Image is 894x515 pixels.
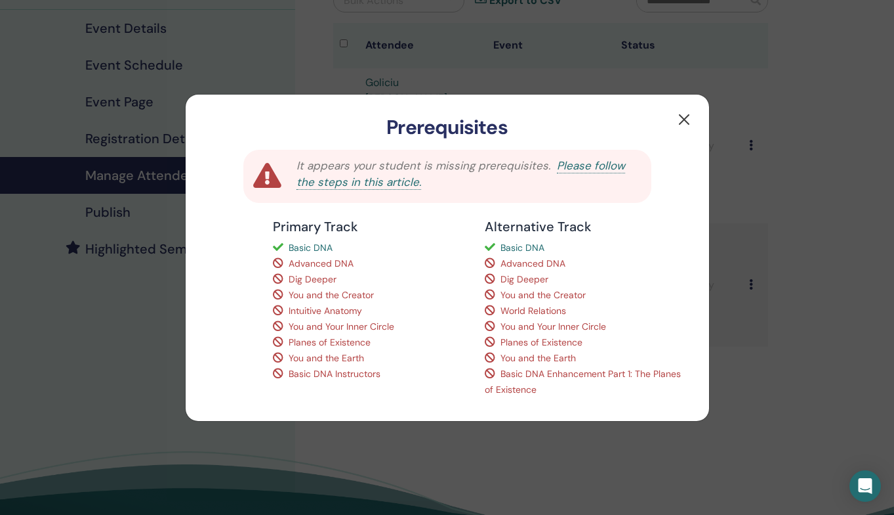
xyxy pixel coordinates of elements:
span: You and Your Inner Circle [500,321,606,332]
span: You and the Earth [500,352,576,364]
span: Basic DNA [289,242,333,254]
span: Planes of Existence [500,336,582,348]
span: Intuitive Anatomy [289,305,362,317]
h3: Prerequisites [207,116,688,139]
span: Dig Deeper [500,273,548,285]
span: You and the Earth [289,352,364,364]
span: Advanced DNA [289,257,354,269]
span: You and Your Inner Circle [289,321,394,332]
span: Planes of Existence [289,336,371,348]
span: It appears your student is missing prerequisites. [296,158,550,173]
h4: Primary Track [273,219,469,235]
div: Open Intercom Messenger [849,470,881,502]
span: Basic DNA Instructors [289,368,380,380]
span: You and the Creator [289,289,374,301]
span: Basic DNA Enhancement Part 1: The Planes of Existence [485,368,681,395]
span: Dig Deeper [289,273,336,285]
span: You and the Creator [500,289,586,301]
h4: Alternative Track [485,219,681,235]
span: Advanced DNA [500,257,565,269]
span: Basic DNA [500,242,544,254]
span: World Relations [500,305,566,317]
